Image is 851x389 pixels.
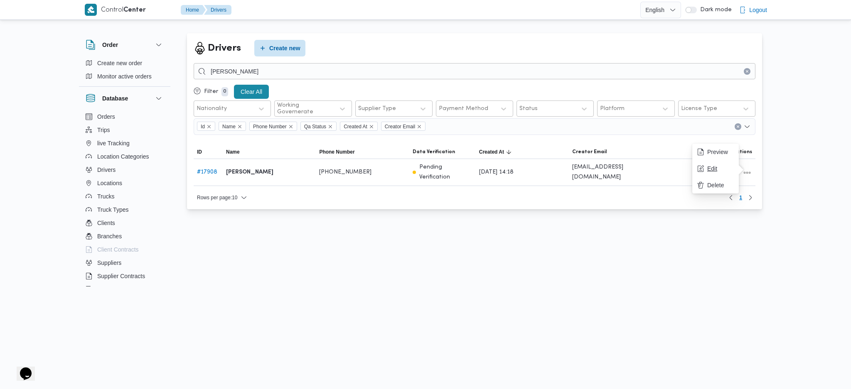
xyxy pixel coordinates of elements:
span: Logout [749,5,767,15]
span: Dark mode [697,7,732,13]
span: Trucks [97,191,114,201]
button: Delete [692,177,739,193]
span: Phone Number [253,122,287,131]
h3: Database [102,93,128,103]
span: Rows per page : 10 [197,193,237,203]
button: Truck Types [82,203,167,216]
span: Delete [707,182,734,188]
button: Orders [82,110,167,123]
b: [PERSON_NAME] [226,167,273,177]
button: Locations [82,176,167,190]
button: Trips [82,123,167,137]
span: Drivers [97,165,116,175]
div: Order [79,56,170,86]
button: Client Contracts [82,243,167,256]
span: Creator Email [572,149,607,155]
span: Trips [97,125,110,135]
span: Phone Number [319,149,354,155]
span: 1 [739,193,742,203]
button: Supplier Contracts [82,269,167,283]
div: Payment Method [439,105,488,112]
img: X8yXhbKr1z7QwAAAABJRU5ErkJggg== [85,4,97,16]
span: Clients [97,218,115,228]
div: Platform [600,105,625,112]
button: Previous page [726,193,736,203]
span: Truck Types [97,205,128,215]
p: 0 [221,87,228,96]
button: Remove Qa Status from selection in this group [328,124,333,129]
span: [EMAIL_ADDRESS][DOMAIN_NAME] [572,162,659,182]
span: Id [197,122,215,131]
button: All actions [742,168,752,178]
span: Branches [97,231,122,241]
button: ID [194,145,223,159]
input: Search... [194,63,755,79]
button: Remove Phone Number from selection in this group [288,124,293,129]
span: Location Categories [97,152,149,161]
div: Working Governerate [277,102,330,115]
div: Supplier Type [358,105,396,112]
button: Phone Number [316,145,409,159]
span: Actions [733,149,752,155]
button: Rows per page:10 [194,193,251,203]
iframe: chat widget [8,356,35,381]
span: Name [222,122,236,131]
span: [DATE] 14:18 [479,167,514,177]
span: Phone Number [249,122,297,131]
button: Name [223,145,316,159]
button: Clear All [234,85,269,99]
button: Monitor active orders [82,70,167,83]
svg: Sorted in descending order [506,149,512,155]
span: Id [201,122,205,131]
span: Locations [97,178,122,188]
div: Database [79,110,170,290]
button: Drivers [204,5,231,15]
button: Remove Id from selection in this group [207,124,212,129]
div: License Type [681,105,717,112]
button: Preview [692,144,739,160]
span: Devices [97,284,118,294]
button: Devices [82,283,167,296]
button: Clients [82,216,167,230]
span: Created At; Sorted in descending order [479,149,504,155]
button: Create new order [82,56,167,70]
span: Creator Email [381,122,425,131]
p: Pending Verification [419,162,472,182]
button: Suppliers [82,256,167,269]
span: Monitor active orders [97,71,152,81]
button: Edit [692,160,739,177]
button: Location Categories [82,150,167,163]
button: Page 1 of 1 [736,193,745,203]
button: Remove Creator Email from selection in this group [417,124,422,129]
button: Logout [736,2,770,18]
button: live Tracking [82,137,167,150]
button: Home [181,5,206,15]
div: Status [519,105,538,112]
button: Remove Created At from selection in this group [369,124,374,129]
a: #17908 [197,169,217,175]
button: Trucks [82,190,167,203]
button: Remove Name from selection in this group [237,124,242,129]
span: Creator Email [385,122,415,131]
span: Suppliers [97,258,121,268]
span: ID [197,149,202,155]
span: Qa Status [304,122,326,131]
span: Name [219,122,246,131]
h2: Drivers [208,41,241,56]
h3: Order [102,40,118,50]
span: Create new order [97,58,142,68]
span: Create new [269,43,300,53]
span: Client Contracts [97,245,139,254]
span: [PHONE_NUMBER] [319,167,371,177]
span: Orders [97,112,115,122]
span: Edit [707,165,734,172]
span: Name [226,149,240,155]
button: Open list of options [744,123,750,130]
div: Nationality [197,105,227,112]
button: Next page [745,193,755,203]
span: live Tracking [97,138,130,148]
span: Supplier Contracts [97,271,145,281]
button: Created AtSorted in descending order [476,145,569,159]
button: Branches [82,230,167,243]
